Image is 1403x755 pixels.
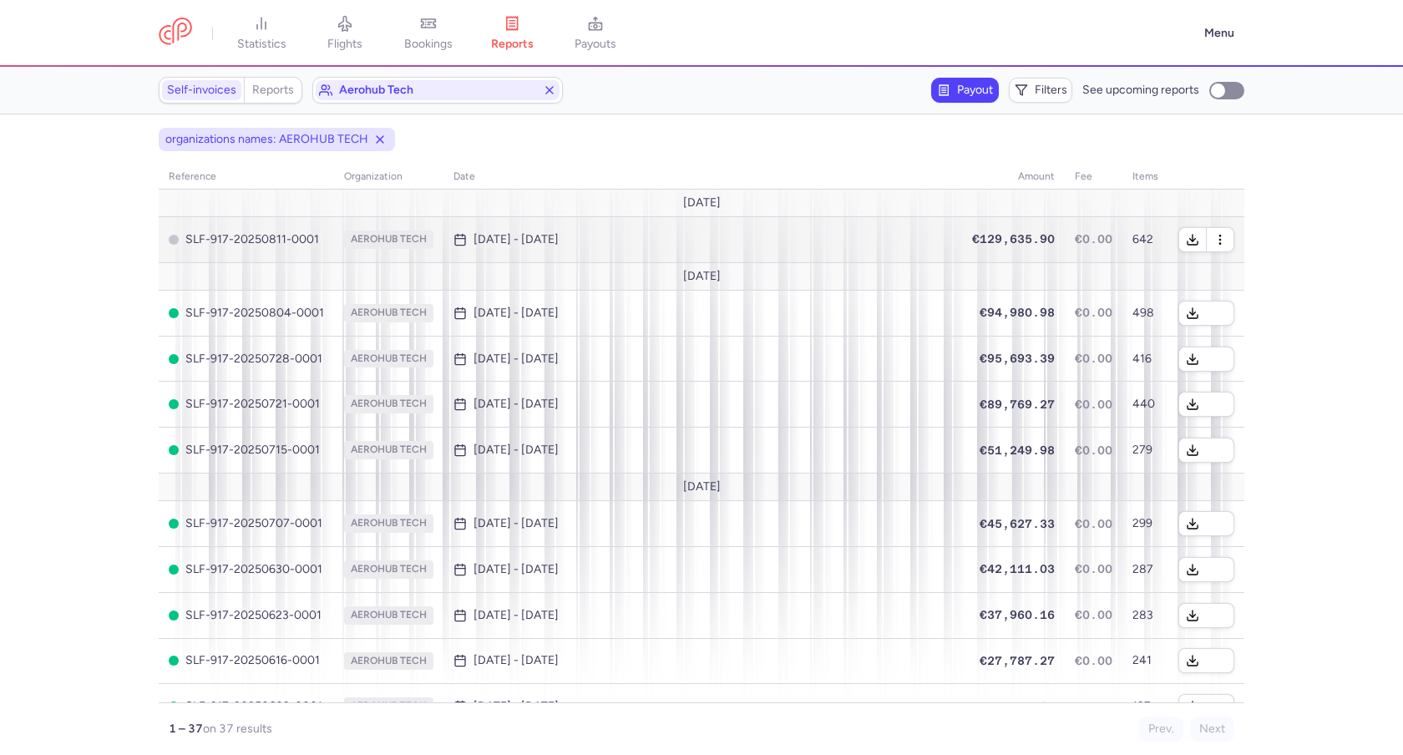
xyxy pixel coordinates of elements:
span: €0.00 [1075,700,1112,713]
span: [DATE] [683,196,721,210]
th: amount [962,165,1065,190]
span: €0.00 [1075,562,1112,575]
span: €129,635.90 [972,232,1055,246]
span: AEROHUB TECH [344,652,433,671]
button: Prev. [1139,717,1183,742]
td: 241 [1122,638,1168,684]
span: €42,111.03 [980,562,1055,575]
time: [DATE] - [DATE] [474,563,559,576]
span: SLF-917-20250609-0001 [169,700,324,713]
span: AEROHUB TECH [344,231,433,249]
span: [DATE] [683,480,721,494]
button: Filters [1009,78,1072,103]
a: CitizenPlane red outlined logo [159,18,192,48]
td: 498 [1122,290,1168,336]
span: €51,249.98 [980,443,1055,457]
a: statistics [220,15,303,52]
button: aerohub tech [312,77,563,104]
time: [DATE] - [DATE] [474,517,559,530]
span: €27,787.27 [980,654,1055,667]
span: on 37 results [203,722,272,736]
span: PROCESSED [169,308,179,318]
time: [DATE] - [DATE] [474,700,559,713]
span: €89,769.27 [980,398,1055,411]
span: PROCESSED [169,399,179,409]
th: organization [334,165,443,190]
span: AEROHUB TECH [344,395,433,413]
span: SLF-917-20250721-0001 [169,398,324,411]
th: fee [1065,165,1122,190]
span: AEROHUB TECH [344,441,433,459]
span: Filters [1035,84,1067,97]
span: PROCESSED [169,702,179,712]
span: €37,960.16 [980,608,1055,621]
time: [DATE] - [DATE] [474,352,559,366]
span: AEROHUB TECH [344,350,433,368]
a: Self-invoices [162,80,241,100]
time: [DATE] - [DATE] [474,233,559,246]
span: aerohub tech [339,84,536,97]
span: PROCESSED [169,565,179,575]
td: 299 [1122,501,1168,547]
th: date [443,165,962,190]
strong: 1 – 37 [169,722,203,736]
span: €45,627.33 [980,517,1055,530]
td: 642 [1122,216,1168,262]
th: items [1122,165,1168,190]
span: See upcoming reports [1082,84,1199,97]
span: PROCESSED [169,354,179,364]
button: Menu [1194,18,1244,49]
a: reports [470,15,554,52]
span: €0.00 [1075,352,1112,365]
td: 197 [1122,684,1168,730]
span: €0.00 [1075,306,1112,319]
span: AEROHUB TECH [344,304,433,322]
span: SLF-917-20250728-0001 [169,352,324,366]
button: Payout [931,78,999,103]
span: €0.00 [1075,398,1112,411]
span: payouts [575,37,616,52]
th: reference [159,165,334,190]
button: Next [1190,717,1234,742]
span: PROCESSED [169,519,179,529]
span: SLF-917-20250715-0001 [169,443,324,457]
span: reports [491,37,534,52]
span: SLF-917-20250623-0001 [169,609,324,622]
a: Reports [247,80,299,100]
span: PROCESSED [169,445,179,455]
time: [DATE] - [DATE] [474,654,559,667]
span: SLF-917-20250616-0001 [169,654,324,667]
span: flights [327,37,362,52]
span: €95,693.39 [980,352,1055,365]
span: €0.00 [1075,443,1112,457]
time: [DATE] - [DATE] [474,609,559,622]
td: 440 [1122,382,1168,428]
span: SLF-917-20250707-0001 [169,517,324,530]
td: 279 [1122,428,1168,474]
span: [DATE] [683,270,721,283]
span: €94,980.98 [980,306,1055,319]
span: €0.00 [1075,608,1112,621]
span: AEROHUB TECH [344,606,433,625]
span: SLF-917-20250811-0001 [169,233,324,246]
span: AEROHUB TECH [344,560,433,579]
td: 283 [1122,592,1168,638]
a: payouts [554,15,637,52]
span: SLF-917-20250804-0001 [169,307,324,320]
span: organizations names: AEROHUB TECH [165,131,368,148]
span: AEROHUB TECH [344,514,433,533]
span: €0.00 [1075,232,1112,246]
span: PROCESSED [169,611,179,621]
time: [DATE] - [DATE] [474,398,559,411]
span: €0.00 [1075,517,1112,530]
span: SLF-917-20250630-0001 [169,563,324,576]
span: CREATED [169,235,179,245]
span: bookings [404,37,453,52]
time: [DATE] - [DATE] [474,443,559,457]
a: bookings [387,15,470,52]
a: flights [303,15,387,52]
span: Payout [957,84,993,97]
span: €0.00 [1075,654,1112,667]
td: 287 [1122,546,1168,592]
span: AEROHUB TECH [344,697,433,716]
